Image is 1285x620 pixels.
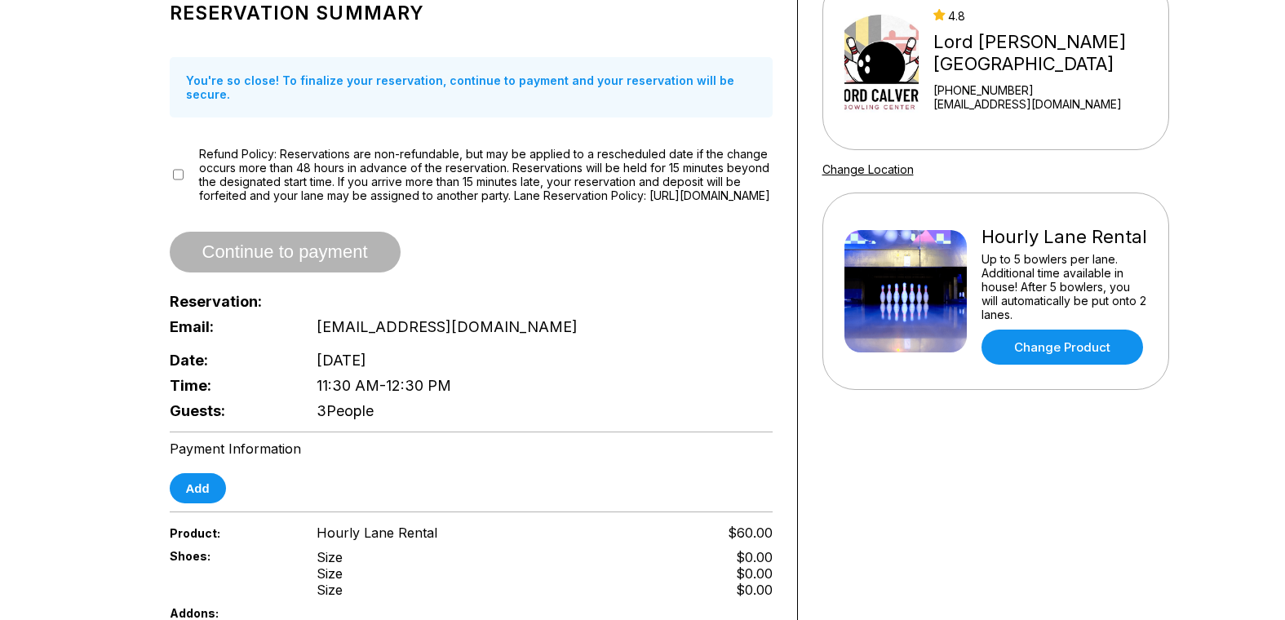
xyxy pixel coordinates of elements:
[199,147,773,202] label: Refund Policy: Reservations are non-refundable, but may be applied to a rescheduled date if the c...
[317,318,578,335] span: [EMAIL_ADDRESS][DOMAIN_NAME]
[844,2,919,125] img: Lord Calvert Bowling Center
[981,226,1147,248] div: Hourly Lane Rental
[170,402,290,419] span: Guests:
[981,252,1147,321] div: Up to 5 bowlers per lane. Additional time available in house! After 5 bowlers, you will automatic...
[317,565,343,582] div: Size
[170,473,226,503] button: Add
[170,2,773,24] h1: Reservation Summary
[317,525,437,541] span: Hourly Lane Rental
[317,377,451,394] span: 11:30 AM - 12:30 PM
[844,230,967,352] img: Hourly Lane Rental
[933,31,1161,75] div: Lord [PERSON_NAME][GEOGRAPHIC_DATA]
[317,549,343,565] div: Size
[170,57,773,117] div: You're so close! To finalize your reservation, continue to payment and your reservation will be s...
[736,582,773,598] div: $0.00
[822,162,914,176] a: Change Location
[728,525,773,541] span: $60.00
[170,441,773,457] div: Payment Information
[170,352,290,369] span: Date:
[170,377,290,394] span: Time:
[317,402,374,419] span: 3 People
[170,293,290,310] span: Reservation:
[170,549,290,563] span: Shoes:
[317,582,343,598] div: Size
[736,549,773,565] div: $0.00
[170,526,290,540] span: Product:
[933,9,1161,23] div: 4.8
[170,318,290,335] span: Email:
[981,330,1143,365] a: Change Product
[736,565,773,582] div: $0.00
[933,97,1161,111] a: [EMAIL_ADDRESS][DOMAIN_NAME]
[933,83,1161,97] div: [PHONE_NUMBER]
[317,352,366,369] span: [DATE]
[170,606,290,620] span: Addons:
